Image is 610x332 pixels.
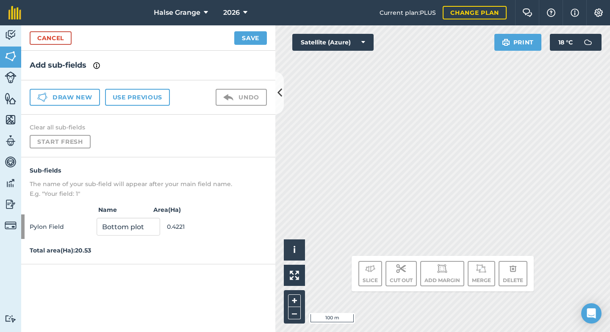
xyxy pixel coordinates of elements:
img: svg+xml;base64,PHN2ZyB4bWxucz0iaHR0cDovL3d3dy53My5vcmcvMjAwMC9zdmciIHdpZHRoPSI1NiIgaGVpZ2h0PSI2MC... [5,50,17,63]
img: svg+xml;base64,PD94bWwgdmVyc2lvbj0iMS4wIiBlbmNvZGluZz0idXRmLTgiPz4KPCEtLSBHZW5lcmF0b3I6IEFkb2JlIE... [5,220,17,231]
img: svg+xml;base64,PD94bWwgdmVyc2lvbj0iMS4wIiBlbmNvZGluZz0idXRmLTgiPz4KPCEtLSBHZW5lcmF0b3I6IEFkb2JlIE... [579,34,596,51]
img: svg+xml;base64,PHN2ZyB4bWxucz0iaHR0cDovL3d3dy53My5vcmcvMjAwMC9zdmciIHdpZHRoPSI1NiIgaGVpZ2h0PSI2MC... [5,113,17,126]
p: The name of your sub-field will appear after your main field name. [30,179,267,189]
button: – [288,307,301,319]
img: svg+xml;base64,PD94bWwgdmVyc2lvbj0iMS4wIiBlbmNvZGluZz0idXRmLTgiPz4KPCEtLSBHZW5lcmF0b3I6IEFkb2JlIE... [5,134,17,147]
img: svg+xml;base64,PHN2ZyB4bWxucz0iaHR0cDovL3d3dy53My5vcmcvMjAwMC9zdmciIHdpZHRoPSIxNyIgaGVpZ2h0PSIxNy... [93,60,100,71]
img: A question mark icon [546,8,556,17]
img: svg+xml;base64,PHN2ZyB4bWxucz0iaHR0cDovL3d3dy53My5vcmcvMjAwMC9zdmciIHdpZHRoPSIxOCIgaGVpZ2h0PSIyNC... [509,263,517,274]
img: svg+xml;base64,PHN2ZyB4bWxucz0iaHR0cDovL3d3dy53My5vcmcvMjAwMC9zdmciIHdpZHRoPSI1NiIgaGVpZ2h0PSI2MC... [5,92,17,105]
a: Cancel [30,31,72,45]
span: Pylon Field [30,219,93,235]
button: Merge [468,261,495,286]
button: Undo [216,89,267,106]
img: svg+xml;base64,PD94bWwgdmVyc2lvbj0iMS4wIiBlbmNvZGluZz0idXRmLTgiPz4KPCEtLSBHZW5lcmF0b3I6IEFkb2JlIE... [396,263,406,274]
div: Pylon Field0.4221 [21,214,275,239]
button: Cut out [385,261,417,286]
button: Delete [499,261,527,286]
img: svg+xml;base64,PD94bWwgdmVyc2lvbj0iMS4wIiBlbmNvZGluZz0idXRmLTgiPz4KPCEtLSBHZW5lcmF0b3I6IEFkb2JlIE... [5,156,17,168]
img: svg+xml;base64,PD94bWwgdmVyc2lvbj0iMS4wIiBlbmNvZGluZz0idXRmLTgiPz4KPCEtLSBHZW5lcmF0b3I6IEFkb2JlIE... [5,177,17,189]
img: A cog icon [593,8,604,17]
span: 0.4221 [167,219,230,235]
button: Satellite (Azure) [292,34,374,51]
span: 18 ° C [558,34,573,51]
button: Draw new [30,89,100,106]
img: svg+xml;base64,PHN2ZyB4bWxucz0iaHR0cDovL3d3dy53My5vcmcvMjAwMC9zdmciIHdpZHRoPSIxNyIgaGVpZ2h0PSIxNy... [571,8,579,18]
img: svg+xml;base64,PD94bWwgdmVyc2lvbj0iMS4wIiBlbmNvZGluZz0idXRmLTgiPz4KPCEtLSBHZW5lcmF0b3I6IEFkb2JlIE... [476,263,486,274]
img: svg+xml;base64,PD94bWwgdmVyc2lvbj0iMS4wIiBlbmNvZGluZz0idXRmLTgiPz4KPCEtLSBHZW5lcmF0b3I6IEFkb2JlIE... [5,29,17,41]
img: svg+xml;base64,PD94bWwgdmVyc2lvbj0iMS4wIiBlbmNvZGluZz0idXRmLTgiPz4KPCEtLSBHZW5lcmF0b3I6IEFkb2JlIE... [5,71,17,83]
h4: Clear all sub-fields [30,123,267,132]
button: Add margin [420,261,464,286]
button: 18 °C [550,34,602,51]
button: i [284,239,305,261]
span: Halse Grange [154,8,200,18]
img: svg+xml;base64,PD94bWwgdmVyc2lvbj0iMS4wIiBlbmNvZGluZz0idXRmLTgiPz4KPCEtLSBHZW5lcmF0b3I6IEFkb2JlIE... [365,263,375,274]
button: Use previous [105,89,170,106]
span: 2026 [223,8,240,18]
span: i [293,244,296,255]
strong: Area ( Ha ) [148,205,275,214]
img: Four arrows, one pointing top left, one top right, one bottom right and the last bottom left [290,271,299,280]
strong: Total area ( Ha ): 20.53 [30,247,91,254]
button: Print [494,34,542,51]
span: Current plan : PLUS [380,8,436,17]
img: fieldmargin Logo [8,6,21,19]
button: + [288,294,301,307]
img: Two speech bubbles overlapping with the left bubble in the forefront [522,8,532,17]
h4: Sub-fields [30,166,267,175]
button: Save [234,31,267,45]
strong: Name [85,205,148,214]
a: Change plan [443,6,507,19]
img: svg+xml;base64,PHN2ZyB4bWxucz0iaHR0cDovL3d3dy53My5vcmcvMjAwMC9zdmciIHdpZHRoPSIxOSIgaGVpZ2h0PSIyNC... [502,37,510,47]
button: Start fresh [30,135,91,148]
button: Slice [358,261,382,286]
img: svg+xml;base64,PD94bWwgdmVyc2lvbj0iMS4wIiBlbmNvZGluZz0idXRmLTgiPz4KPCEtLSBHZW5lcmF0b3I6IEFkb2JlIE... [223,92,233,102]
p: E.g. "Your field: 1" [30,189,267,198]
img: svg+xml;base64,PD94bWwgdmVyc2lvbj0iMS4wIiBlbmNvZGluZz0idXRmLTgiPz4KPCEtLSBHZW5lcmF0b3I6IEFkb2JlIE... [5,315,17,323]
div: Open Intercom Messenger [581,303,602,324]
img: svg+xml;base64,PD94bWwgdmVyc2lvbj0iMS4wIiBlbmNvZGluZz0idXRmLTgiPz4KPCEtLSBHZW5lcmF0b3I6IEFkb2JlIE... [5,198,17,211]
h2: Add sub-fields [30,59,267,71]
img: svg+xml;base64,PD94bWwgdmVyc2lvbj0iMS4wIiBlbmNvZGluZz0idXRmLTgiPz4KPCEtLSBHZW5lcmF0b3I6IEFkb2JlIE... [437,263,447,274]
